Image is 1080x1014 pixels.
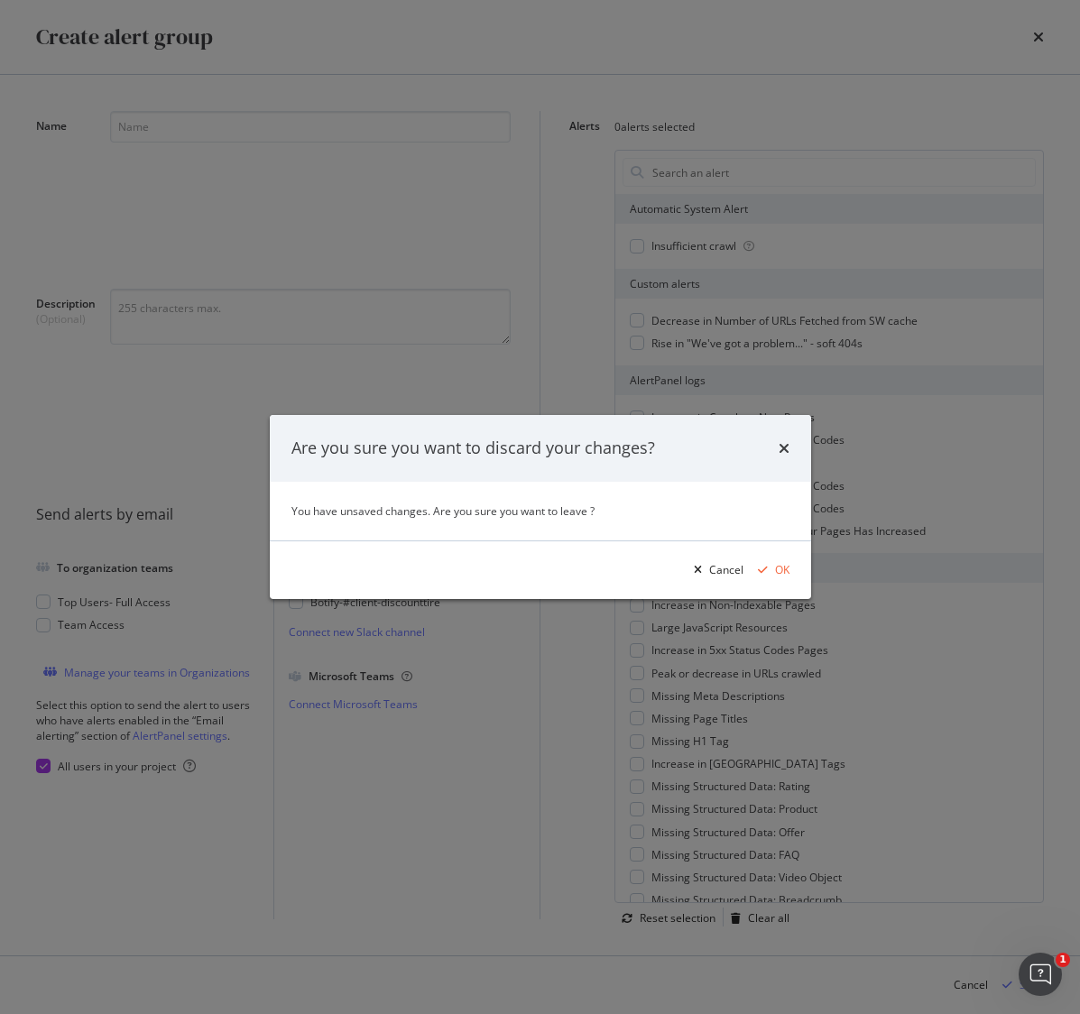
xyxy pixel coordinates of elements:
[751,556,789,585] button: OK
[779,437,789,460] div: times
[291,503,789,519] div: You have unsaved changes. Are you sure you want to leave ?
[1056,953,1070,967] span: 1
[687,556,743,585] button: Cancel
[775,562,789,577] div: OK
[1019,953,1062,996] iframe: Intercom live chat
[709,562,743,577] div: Cancel
[270,415,811,599] div: modal
[291,437,655,460] div: Are you sure you want to discard your changes?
